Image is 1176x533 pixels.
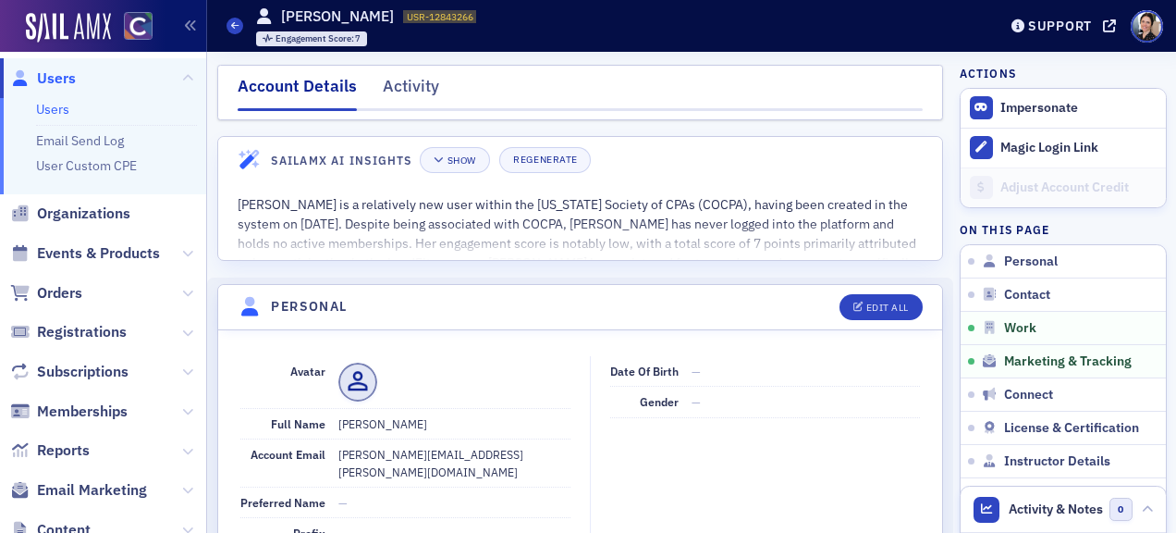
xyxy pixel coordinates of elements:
span: — [692,394,701,409]
div: Account Details [238,74,357,111]
a: Organizations [10,204,130,224]
button: Magic Login Link [961,128,1166,167]
div: Engagement Score: 7 [256,31,368,46]
span: Work [1004,320,1036,337]
span: Email Marketing [37,480,147,501]
span: 0 [1109,498,1133,521]
span: Subscriptions [37,362,129,382]
img: SailAMX [124,12,153,41]
div: Edit All [866,303,909,313]
h4: On this page [960,221,1167,238]
span: Gender [640,394,679,409]
div: Show [447,155,475,166]
span: Marketing & Tracking [1004,353,1132,370]
a: Email Marketing [10,480,147,501]
a: Orders [10,283,82,304]
button: Impersonate [1000,100,1078,117]
span: Contact [1004,287,1050,304]
span: Account Email [251,447,325,462]
span: Instructor Details [1004,453,1110,470]
button: Show [420,147,489,173]
span: Connect [1004,387,1053,403]
span: Events & Products [37,243,160,264]
a: User Custom CPE [36,157,137,174]
span: Engagement Score : [276,32,356,44]
span: Personal [1004,254,1058,270]
h4: SailAMX AI Insights [271,152,411,168]
a: Users [36,101,69,118]
a: Reports [10,440,90,461]
span: — [338,495,348,510]
span: Memberships [37,402,128,422]
h1: [PERSON_NAME] [281,6,394,27]
img: SailAMX [26,13,111,43]
a: Adjust Account Credit [961,167,1166,207]
div: Activity [383,74,439,108]
a: View Homepage [111,12,153,43]
a: Registrations [10,322,127,342]
dd: [PERSON_NAME] [338,409,570,439]
span: Avatar [290,364,325,378]
span: Users [37,68,76,89]
span: Reports [37,440,90,461]
div: Magic Login Link [1000,140,1156,156]
dd: [PERSON_NAME][EMAIL_ADDRESS][PERSON_NAME][DOMAIN_NAME] [338,440,570,487]
a: Memberships [10,402,128,422]
span: Date of Birth [610,364,679,378]
a: Subscriptions [10,362,129,382]
div: Support [1028,18,1092,34]
span: License & Certification [1004,420,1139,437]
span: — [692,364,701,378]
h4: Actions [960,65,1017,81]
span: USR-12843266 [407,10,473,23]
button: Regenerate [499,147,591,173]
button: Edit All [839,294,923,320]
a: Events & Products [10,243,160,264]
span: Full Name [271,416,325,431]
span: Activity & Notes [1009,500,1103,519]
div: Adjust Account Credit [1000,180,1156,196]
h4: Personal [271,297,347,316]
span: Orders [37,283,82,304]
div: 7 [276,34,361,44]
span: Organizations [37,204,130,224]
span: Preferred Name [240,495,325,510]
span: Registrations [37,322,127,342]
span: Profile [1131,10,1163,43]
a: Email Send Log [36,132,124,149]
a: Users [10,68,76,89]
